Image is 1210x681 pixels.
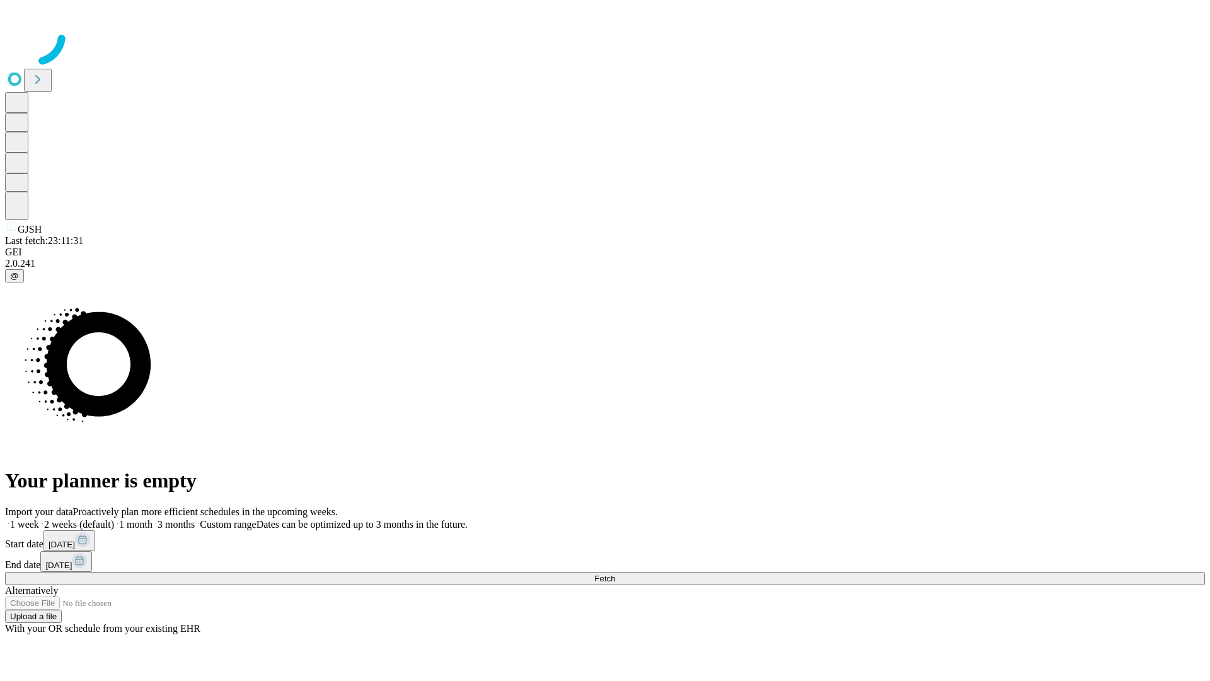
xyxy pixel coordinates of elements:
[5,572,1205,585] button: Fetch
[43,530,95,551] button: [DATE]
[73,506,338,517] span: Proactively plan more efficient schedules in the upcoming weeks.
[119,519,153,530] span: 1 month
[5,269,24,282] button: @
[256,519,468,530] span: Dates can be optimized up to 3 months in the future.
[40,551,92,572] button: [DATE]
[18,224,42,235] span: GJSH
[5,610,62,623] button: Upload a file
[5,469,1205,492] h1: Your planner is empty
[5,235,83,246] span: Last fetch: 23:11:31
[158,519,195,530] span: 3 months
[10,271,19,281] span: @
[5,585,58,596] span: Alternatively
[5,506,73,517] span: Import your data
[49,540,75,549] span: [DATE]
[5,530,1205,551] div: Start date
[10,519,39,530] span: 1 week
[44,519,114,530] span: 2 weeks (default)
[5,623,200,634] span: With your OR schedule from your existing EHR
[200,519,256,530] span: Custom range
[5,551,1205,572] div: End date
[5,247,1205,258] div: GEI
[594,574,615,583] span: Fetch
[5,258,1205,269] div: 2.0.241
[45,561,72,570] span: [DATE]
